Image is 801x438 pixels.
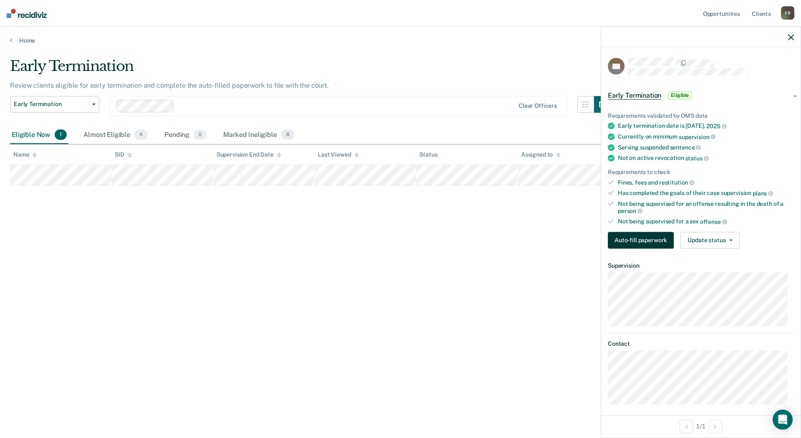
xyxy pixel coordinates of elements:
div: Supervision End Date [217,151,281,158]
div: Not being supervised for a sex [618,218,794,225]
dt: Contact [608,340,794,347]
div: Fines, fees and [618,179,794,186]
div: Eligible Now [10,126,68,144]
span: 8 [281,129,295,140]
span: 1 [55,129,67,140]
div: Open Intercom Messenger [773,410,793,430]
div: Early TerminationEligible [601,82,801,109]
div: Serving suspended [618,144,794,151]
span: 2025 [706,123,726,129]
span: 0 [194,129,207,140]
div: Status [419,151,437,158]
span: status [685,155,709,162]
div: Clear officers [519,102,557,109]
div: Not on active revocation [618,154,794,162]
dt: Supervision [608,262,794,269]
div: Name [13,151,37,158]
span: Eligible [668,91,692,99]
div: SID [115,151,132,158]
img: Recidiviz [7,9,47,18]
a: Navigate to form link [608,232,677,248]
button: Next Opportunity [709,420,722,433]
div: Last Viewed [318,151,358,158]
p: Review clients eligible for early termination and complete the auto-filled paperwork to file with... [10,81,329,89]
button: Auto-fill paperwork [608,232,674,248]
div: Almost Eligible [82,126,149,144]
div: Requirements to check [608,168,794,175]
div: Pending [163,126,208,144]
div: Assigned to [521,151,560,158]
button: Update status [680,232,739,248]
span: person [618,208,642,214]
span: restitution [659,179,694,186]
div: Early termination date is [DATE], [618,122,794,130]
span: plans [753,190,773,197]
div: Marked Ineligible [222,126,296,144]
span: offense [700,218,727,225]
span: supervision [679,133,715,140]
div: F R [781,6,794,20]
span: 4 [134,129,148,140]
div: Early Termination [10,58,611,81]
div: Requirements validated by OMS data [608,112,794,119]
a: Home [10,37,791,44]
div: 1 / 1 [601,415,801,437]
span: Early Termination [14,101,89,108]
div: Has completed the goals of their case supervision [618,190,794,197]
div: Currently on minimum [618,133,794,141]
div: Not being supervised for an offense resulting in the death of a [618,200,794,214]
span: sentence [670,144,701,151]
button: Previous Opportunity [680,420,693,433]
span: Early Termination [608,91,661,99]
